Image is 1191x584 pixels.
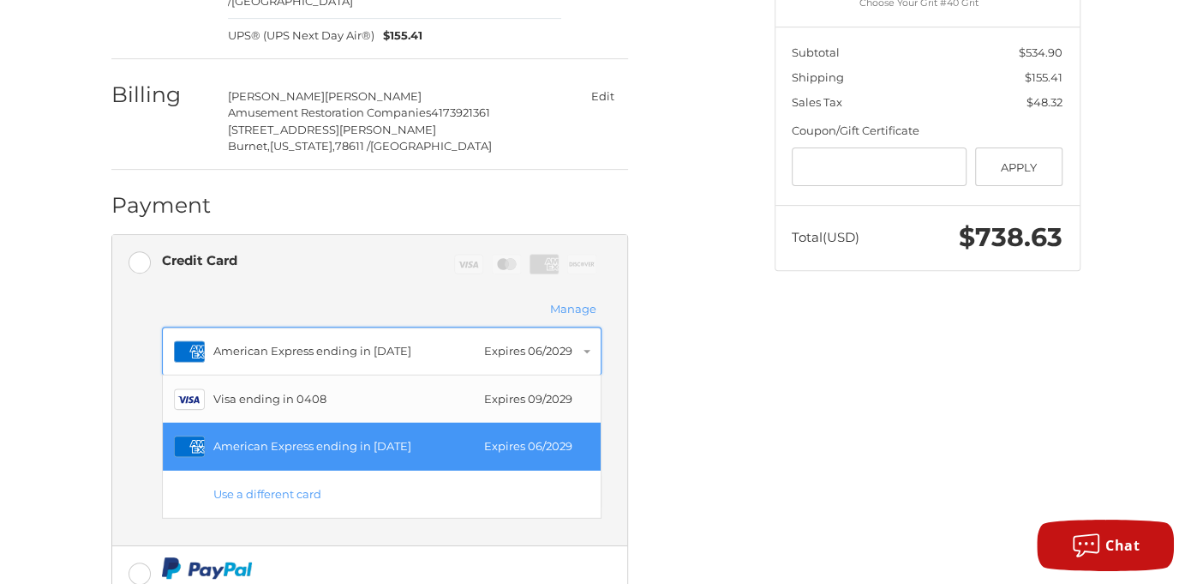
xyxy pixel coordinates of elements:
[162,557,252,579] img: PayPal icon
[792,70,844,84] span: Shipping
[270,139,335,153] span: [US_STATE],
[228,27,374,45] span: UPS® (UPS Next Day Air®)
[213,486,582,503] div: Use a different card
[162,246,237,274] div: Credit Card
[111,192,212,219] h2: Payment
[959,221,1062,253] span: $738.63
[792,123,1062,140] div: Coupon/Gift Certificate
[213,343,476,360] div: American Express ending in [DATE]
[1105,536,1140,555] span: Chat
[213,438,476,455] div: American Express ending in [DATE]
[1025,70,1062,84] span: $155.41
[228,105,431,119] span: Amusement Restoration Companies
[370,139,492,153] span: [GEOGRAPHIC_DATA]
[484,343,572,360] div: Expires 06/2029
[431,105,490,119] span: 4173921361
[792,45,840,59] span: Subtotal
[228,89,325,103] span: [PERSON_NAME]
[162,327,601,376] button: American Express ending in [DATE]Expires 06/2029
[792,95,842,109] span: Sales Tax
[213,391,476,408] div: Visa ending in 0408
[792,148,967,186] input: Gift Certificate or Coupon Code
[484,438,572,455] div: Expires 06/2029
[111,81,212,108] h2: Billing
[1026,95,1062,109] span: $48.32
[228,139,270,153] span: Burnet,
[1019,45,1062,59] span: $534.90
[228,123,436,136] span: [STREET_ADDRESS][PERSON_NAME]
[545,300,601,319] button: Manage
[335,139,370,153] span: 78611 /
[325,89,422,103] span: [PERSON_NAME]
[163,423,601,471] button: American Express ending in [DATE]Expires 06/2029
[578,84,628,109] button: Edit
[163,376,601,424] button: Visa ending in 0408Expires 09/2029
[163,471,601,519] button: Use a different card
[792,229,859,245] span: Total (USD)
[374,27,422,45] span: $155.41
[975,148,1063,186] button: Apply
[1037,520,1174,571] button: Chat
[484,391,572,408] div: Expires 09/2029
